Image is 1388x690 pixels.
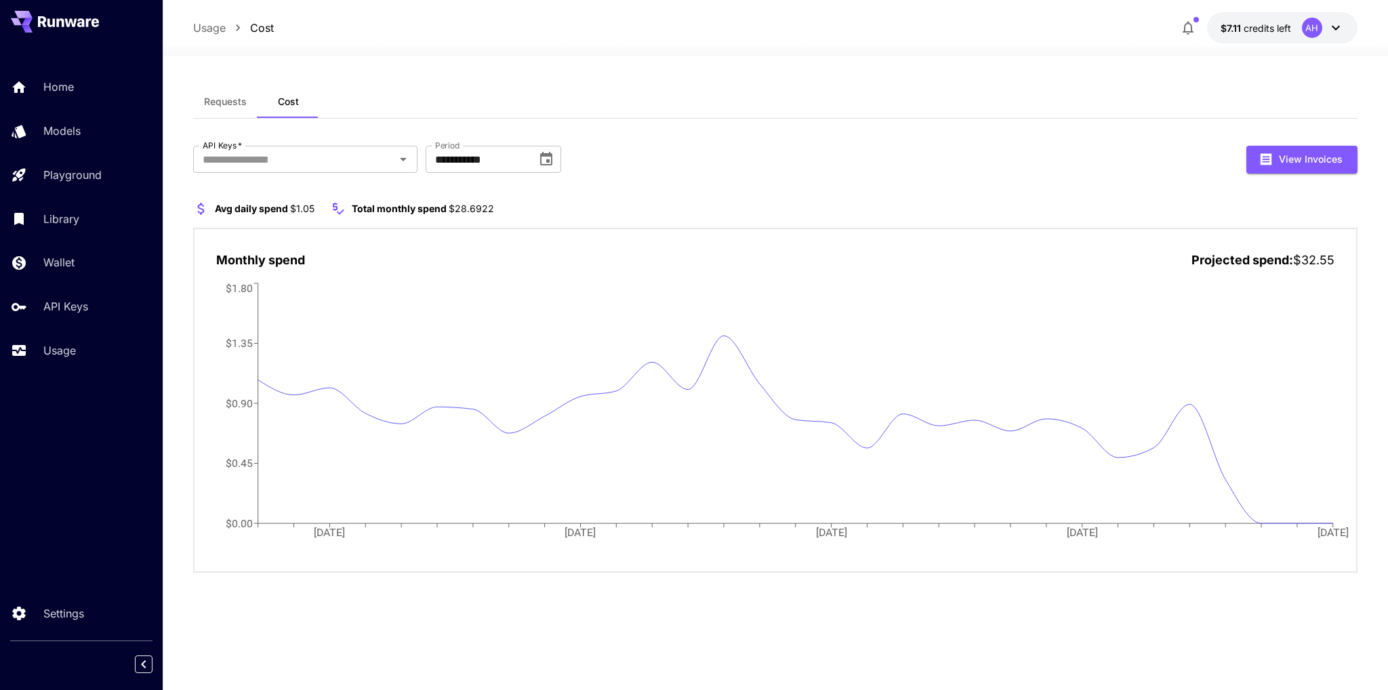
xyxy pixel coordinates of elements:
[226,337,253,350] tspan: $1.35
[1318,526,1349,539] tspan: [DATE]
[216,251,305,269] p: Monthly spend
[1246,152,1358,165] a: View Invoices
[204,96,247,108] span: Requests
[43,342,76,359] p: Usage
[226,457,253,470] tspan: $0.45
[1191,253,1293,267] span: Projected spend:
[226,397,253,409] tspan: $0.90
[215,203,288,214] span: Avg daily spend
[1293,253,1334,267] span: $32.55
[565,526,596,539] tspan: [DATE]
[533,146,560,173] button: Choose date, selected date is Aug 1, 2025
[43,211,79,227] p: Library
[449,203,494,214] span: $28.6922
[43,298,88,314] p: API Keys
[203,140,242,151] label: API Keys
[135,655,152,673] button: Collapse sidebar
[43,254,75,270] p: Wallet
[1246,146,1358,174] button: View Invoices
[1207,12,1358,43] button: $7.1118AH
[250,20,274,36] a: Cost
[193,20,226,36] a: Usage
[145,652,163,676] div: Collapse sidebar
[1221,22,1244,34] span: $7.11
[43,123,81,139] p: Models
[352,203,447,214] span: Total monthly spend
[435,140,460,151] label: Period
[43,167,102,183] p: Playground
[1221,21,1291,35] div: $7.1118
[226,516,253,529] tspan: $0.00
[314,526,346,539] tspan: [DATE]
[1244,22,1291,34] span: credits left
[1067,526,1098,539] tspan: [DATE]
[394,150,413,169] button: Open
[278,96,299,108] span: Cost
[193,20,274,36] nav: breadcrumb
[226,281,253,294] tspan: $1.80
[43,79,74,95] p: Home
[1302,18,1322,38] div: AH
[43,605,84,622] p: Settings
[290,203,314,214] span: $1.05
[816,526,847,539] tspan: [DATE]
